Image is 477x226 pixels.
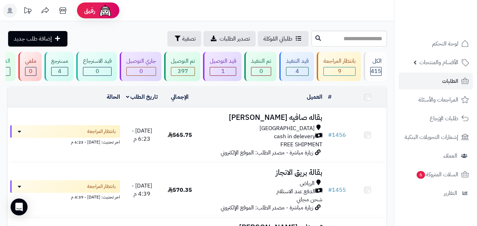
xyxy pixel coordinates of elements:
[202,52,243,81] a: قيد التوصيل 1
[19,4,36,19] a: تحديثات المنصة
[296,67,299,75] span: 4
[328,186,332,194] span: #
[25,67,36,75] div: 0
[300,179,315,188] span: الرياض
[419,57,458,67] span: الأقسام والمنتجات
[43,52,75,81] a: مسترجع 4
[52,67,68,75] div: 4
[171,57,195,65] div: تم التوصيل
[399,147,473,164] a: العملاء
[405,132,458,142] span: إشعارات التحويلات البنكية
[328,186,346,194] a: #1455
[297,195,322,204] span: شحن مجاني
[87,183,116,190] span: بانتظار المراجعة
[127,67,156,75] div: 0
[328,93,332,101] a: #
[362,52,388,81] a: الكل415
[8,31,67,47] a: إضافة طلب جديد
[251,57,271,65] div: تم التنفيذ
[10,193,120,200] div: اخر تحديث: [DATE] - 4:39 م
[286,57,309,65] div: قيد التنفيذ
[126,57,156,65] div: جاري التوصيل
[399,91,473,108] a: المراجعات والأسئلة
[139,67,143,75] span: 0
[260,124,315,133] span: [GEOGRAPHIC_DATA]
[399,110,473,127] a: طلبات الإرجاع
[399,35,473,52] a: لوحة التحكم
[25,57,36,65] div: ملغي
[221,67,225,75] span: 1
[258,31,309,47] a: طلباتي المُوكلة
[432,39,458,49] span: لوحة التحكم
[263,35,292,43] span: طلباتي المُوكلة
[11,198,28,215] div: Open Intercom Messenger
[132,127,152,143] span: [DATE] - 6:23 م
[416,170,458,179] span: السلات المتروكة
[260,67,263,75] span: 0
[168,131,192,139] span: 565.75
[83,67,111,75] div: 0
[442,76,458,86] span: الطلبات
[182,35,196,43] span: تصفية
[221,148,313,157] span: زيارة مباشرة - مصدر الطلب: الموقع الإلكتروني
[168,186,192,194] span: 570.35
[87,128,116,135] span: بانتظار المراجعة
[202,169,322,177] h3: بقالة بريق الانجاز
[338,67,341,75] span: 9
[418,95,458,105] span: المراجعات والأسئلة
[399,185,473,202] a: التقارير
[75,52,118,81] a: قيد الاسترجاع 0
[276,188,315,196] span: الدفع عند الاستلام
[84,6,95,15] span: رفيق
[417,171,425,179] span: 6
[323,57,356,65] div: بانتظار المراجعة
[118,52,163,81] a: جاري التوصيل 0
[107,93,120,101] a: الحالة
[251,67,271,75] div: 0
[98,4,112,18] img: ai-face.png
[220,35,250,43] span: تصدير الطلبات
[274,133,315,141] span: cash in delevery
[399,73,473,90] a: الطلبات
[163,52,202,81] a: تم التوصيل 397
[14,35,52,43] span: إضافة طلب جديد
[96,67,99,75] span: 0
[443,151,457,161] span: العملاء
[371,67,381,75] span: 415
[444,188,457,198] span: التقارير
[278,52,315,81] a: قيد التنفيذ 4
[51,57,68,65] div: مسترجع
[17,52,43,81] a: ملغي 0
[243,52,278,81] a: تم التنفيذ 0
[171,93,189,101] a: الإجمالي
[286,67,308,75] div: 4
[315,52,362,81] a: بانتظار المراجعة 9
[202,114,322,122] h3: بقاله صافيه [PERSON_NAME]
[399,166,473,183] a: السلات المتروكة6
[328,131,346,139] a: #1456
[58,67,61,75] span: 4
[399,129,473,146] a: إشعارات التحويلات البنكية
[328,131,332,139] span: #
[370,57,382,65] div: الكل
[126,93,158,101] a: تاريخ الطلب
[307,93,322,101] a: العميل
[83,57,112,65] div: قيد الاسترجاع
[178,67,188,75] span: 397
[221,203,313,212] span: زيارة مباشرة - مصدر الطلب: الموقع الإلكتروني
[167,31,201,47] button: تصفية
[210,67,236,75] div: 1
[430,114,458,123] span: طلبات الإرجاع
[203,31,256,47] a: تصدير الطلبات
[280,140,322,149] span: FREE SHIPMENT
[171,67,195,75] div: 397
[132,182,152,198] span: [DATE] - 4:39 م
[210,57,236,65] div: قيد التوصيل
[324,67,355,75] div: 9
[29,67,32,75] span: 0
[10,138,120,145] div: اخر تحديث: [DATE] - 6:23 م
